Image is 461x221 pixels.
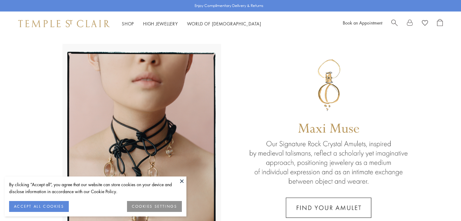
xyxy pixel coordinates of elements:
button: COOKIES SETTINGS [127,201,182,212]
a: ShopShop [122,21,134,27]
a: Search [391,19,398,28]
nav: Main navigation [122,20,261,28]
button: ACCEPT ALL COOKIES [9,201,69,212]
a: Open Shopping Bag [437,19,443,28]
a: View Wishlist [422,19,428,28]
img: Temple St. Clair [18,20,110,27]
div: By clicking “Accept all”, you agree that our website can store cookies on your device and disclos... [9,181,182,195]
p: Enjoy Complimentary Delivery & Returns [195,3,263,9]
a: World of [DEMOGRAPHIC_DATA]World of [DEMOGRAPHIC_DATA] [187,21,261,27]
a: High JewelleryHigh Jewellery [143,21,178,27]
a: Book an Appointment [343,20,382,26]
